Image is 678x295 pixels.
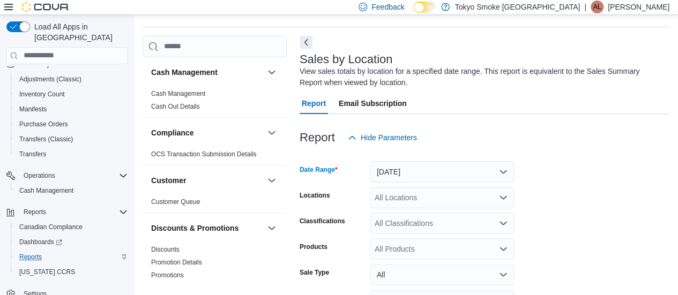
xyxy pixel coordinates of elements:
[151,150,257,158] span: OCS Transaction Submission Details
[151,175,186,186] h3: Customer
[151,223,263,233] button: Discounts & Promotions
[455,1,580,13] p: Tokyo Smoke [GEOGRAPHIC_DATA]
[15,148,50,161] a: Transfers
[19,206,50,218] button: Reports
[15,251,46,263] a: Reports
[300,165,338,174] label: Date Range
[413,2,436,13] input: Dark Mode
[15,88,128,101] span: Inventory Count
[19,105,47,114] span: Manifests
[11,220,132,235] button: Canadian Compliance
[151,67,263,78] button: Cash Management
[499,193,508,202] button: Open list of options
[11,264,132,279] button: [US_STATE] CCRS
[151,198,200,206] a: Customer Queue
[300,268,329,277] label: Sale Type
[11,72,132,87] button: Adjustments (Classic)
[15,266,79,278] a: [US_STATE] CCRS
[11,249,132,264] button: Reports
[15,118,72,131] a: Purchase Orders
[143,195,287,213] div: Customer
[19,206,128,218] span: Reports
[11,183,132,198] button: Cash Management
[151,223,239,233] h3: Discounts & Promotions
[300,217,345,225] label: Classifications
[300,131,335,144] h3: Report
[151,127,193,138] h3: Compliance
[11,102,132,117] button: Manifests
[151,271,184,279] a: Promotions
[300,191,330,200] label: Locations
[11,235,132,249] a: Dashboards
[15,221,87,233] a: Canadian Compliance
[371,2,404,12] span: Feedback
[151,271,184,279] span: Promotions
[15,118,128,131] span: Purchase Orders
[151,102,200,111] span: Cash Out Details
[300,66,664,88] div: View sales totals by location for a specified date range. This report is equivalent to the Sales ...
[591,1,604,13] div: Amy-Lauren Wolbert
[15,266,128,278] span: Washington CCRS
[300,53,393,66] h3: Sales by Location
[19,135,73,143] span: Transfers (Classic)
[15,236,66,248] a: Dashboards
[19,268,75,276] span: [US_STATE] CCRS
[361,132,417,143] span: Hide Parameters
[593,1,601,13] span: AL
[151,246,180,253] a: Discounts
[19,150,46,158] span: Transfers
[151,90,205,97] a: Cash Management
[30,21,128,43] span: Load All Apps in [GEOGRAPHIC_DATA]
[24,208,46,216] span: Reports
[151,67,218,78] h3: Cash Management
[21,2,70,12] img: Cova
[15,88,69,101] a: Inventory Count
[370,264,514,285] button: All
[151,258,202,267] span: Promotion Details
[300,243,327,251] label: Products
[15,184,78,197] a: Cash Management
[19,90,65,99] span: Inventory Count
[15,148,128,161] span: Transfers
[15,236,128,248] span: Dashboards
[151,175,263,186] button: Customer
[344,127,421,148] button: Hide Parameters
[151,245,180,254] span: Discounts
[151,89,205,98] span: Cash Management
[499,245,508,253] button: Open list of options
[151,127,263,138] button: Compliance
[143,148,287,165] div: Compliance
[15,221,128,233] span: Canadian Compliance
[11,147,132,162] button: Transfers
[265,222,278,235] button: Discounts & Promotions
[300,36,312,49] button: Next
[15,73,128,86] span: Adjustments (Classic)
[19,169,128,182] span: Operations
[339,93,407,114] span: Email Subscription
[19,75,81,84] span: Adjustments (Classic)
[15,73,86,86] a: Adjustments (Classic)
[499,219,508,228] button: Open list of options
[19,238,62,246] span: Dashboards
[265,174,278,187] button: Customer
[584,1,586,13] p: |
[15,184,128,197] span: Cash Management
[151,103,200,110] a: Cash Out Details
[15,133,128,146] span: Transfers (Classic)
[2,168,132,183] button: Operations
[11,87,132,102] button: Inventory Count
[19,169,59,182] button: Operations
[2,205,132,220] button: Reports
[370,161,514,183] button: [DATE]
[19,186,73,195] span: Cash Management
[302,93,326,114] span: Report
[151,259,202,266] a: Promotion Details
[15,251,128,263] span: Reports
[11,117,132,132] button: Purchase Orders
[151,150,257,158] a: OCS Transaction Submission Details
[15,103,51,116] a: Manifests
[19,253,42,261] span: Reports
[15,133,77,146] a: Transfers (Classic)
